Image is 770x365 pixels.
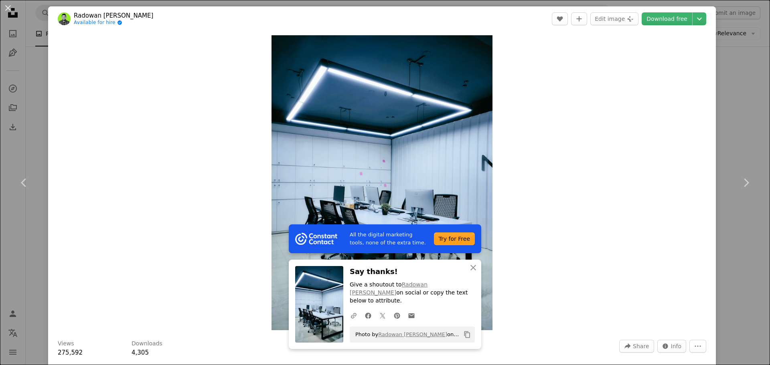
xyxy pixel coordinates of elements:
[657,340,687,353] button: Stats about this image
[375,307,390,323] a: Share on Twitter
[552,12,568,25] button: Like
[390,307,404,323] a: Share on Pinterest
[689,340,706,353] button: More Actions
[642,12,692,25] a: Download free
[460,328,474,341] button: Copy to clipboard
[350,281,475,305] p: Give a shoutout to on social or copy the text below to attribute.
[351,328,460,341] span: Photo by on
[722,144,770,221] a: Next
[58,12,71,25] img: Go to Radowan Nakif Rehan's profile
[404,307,419,323] a: Share over email
[289,224,481,253] a: All the digital marketing tools, none of the extra time.Try for Free
[434,232,475,245] div: Try for Free
[671,340,682,352] span: Info
[350,231,428,247] span: All the digital marketing tools, none of the extra time.
[350,266,475,278] h3: Say thanks!
[590,12,638,25] button: Edit image
[272,35,492,330] img: a room with a long table and several chairs
[619,340,654,353] button: Share this image
[74,20,153,26] a: Available for hire
[58,340,74,348] h3: Views
[132,349,149,356] span: 4,305
[633,340,649,352] span: Share
[571,12,587,25] button: Add to Collection
[132,340,162,348] h3: Downloads
[272,35,492,330] button: Zoom in on this image
[361,307,375,323] a: Share on Facebook
[58,349,83,356] span: 275,592
[378,331,447,337] a: Radowan [PERSON_NAME]
[74,12,153,20] a: Radowan [PERSON_NAME]
[693,12,706,25] button: Choose download size
[350,281,428,296] a: Radowan [PERSON_NAME]
[295,233,337,245] img: file-1754318165549-24bf788d5b37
